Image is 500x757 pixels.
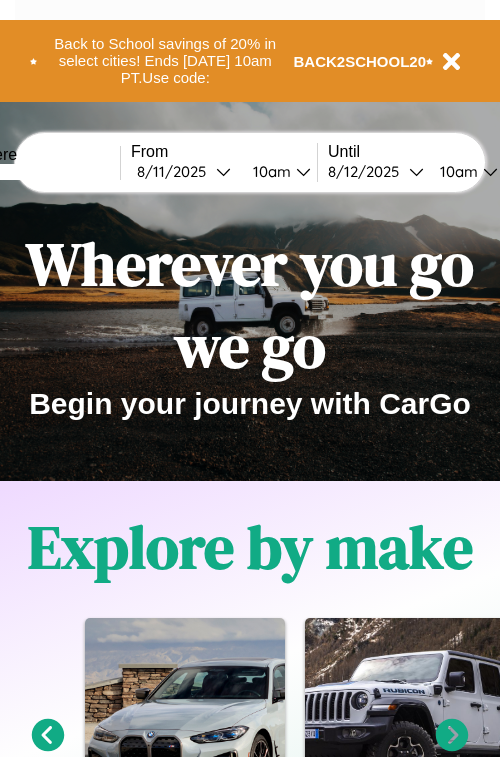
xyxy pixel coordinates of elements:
div: 10am [243,162,296,181]
div: 10am [430,162,483,181]
label: From [131,143,317,161]
button: Back to School savings of 20% in select cities! Ends [DATE] 10am PT.Use code: [37,30,294,92]
b: BACK2SCHOOL20 [294,53,427,70]
button: 10am [237,161,317,182]
button: 8/11/2025 [131,161,237,182]
div: 8 / 12 / 2025 [328,162,409,181]
h1: Explore by make [28,506,473,588]
div: 8 / 11 / 2025 [137,162,216,181]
